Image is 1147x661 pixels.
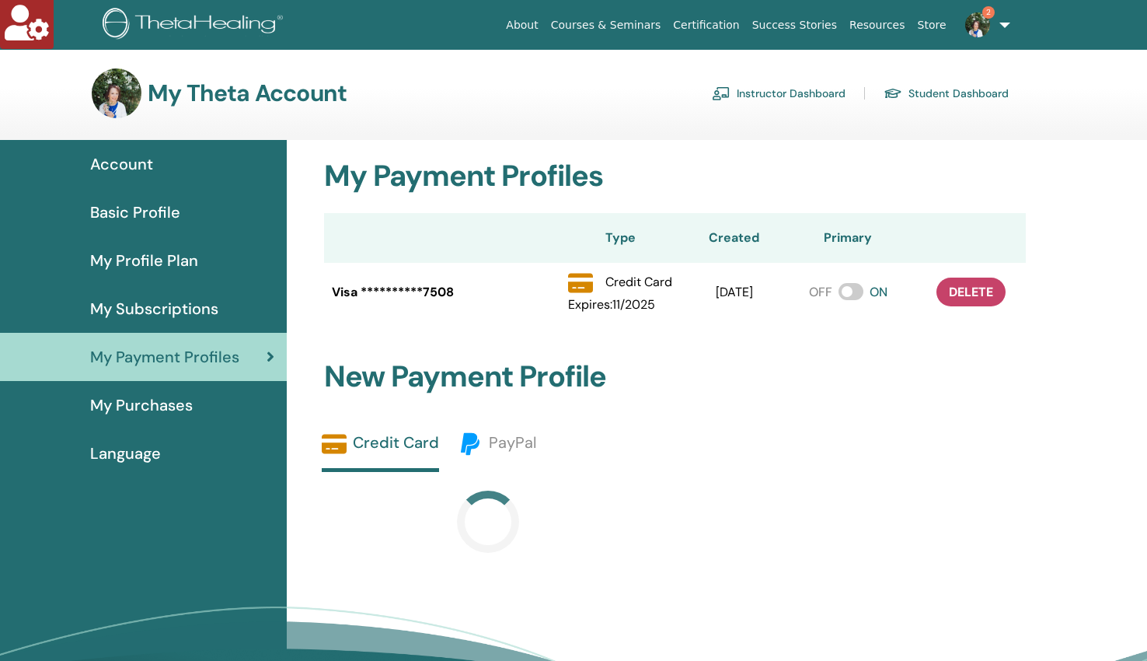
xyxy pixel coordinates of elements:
[90,249,198,272] span: My Profile Plan
[489,432,536,453] span: PayPal
[965,12,990,37] img: default.jpg
[667,11,745,40] a: Certification
[779,213,916,263] th: Primary
[90,201,180,224] span: Basic Profile
[884,87,902,100] img: graduation-cap.svg
[500,11,544,40] a: About
[746,11,843,40] a: Success Stories
[90,297,218,320] span: My Subscriptions
[90,442,161,465] span: Language
[103,8,288,43] img: logo.png
[568,271,593,296] img: credit-card-solid.svg
[315,159,1035,194] h2: My Payment Profiles
[982,6,995,19] span: 2
[689,213,779,263] th: Created
[884,81,1009,106] a: Student Dashboard
[322,432,347,456] img: credit-card-solid.svg
[148,79,347,107] h3: My Theta Account
[712,81,845,106] a: Instructor Dashboard
[809,284,832,300] span: OFF
[712,86,730,100] img: chalkboard-teacher.svg
[322,432,439,472] a: Credit Card
[912,11,953,40] a: Store
[843,11,912,40] a: Resources
[568,296,672,314] p: Expires : 11 / 2025
[92,68,141,118] img: default.jpg
[545,11,668,40] a: Courses & Seminars
[605,274,672,290] span: Credit Card
[949,284,993,300] span: delete
[936,278,1006,306] button: delete
[552,213,689,263] th: Type
[870,284,887,300] span: ON
[315,359,1035,395] h2: New Payment Profile
[90,345,239,369] span: My Payment Profiles
[90,152,153,176] span: Account
[696,283,772,302] div: [DATE]
[458,432,483,456] img: paypal.svg
[90,393,193,417] span: My Purchases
